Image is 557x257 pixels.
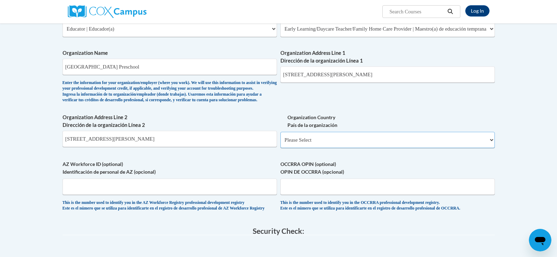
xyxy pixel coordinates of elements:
[280,114,495,129] label: Organization Country País de la organización
[63,114,277,129] label: Organization Address Line 2 Dirección de la organización Línea 2
[63,49,277,57] label: Organization Name
[280,160,495,176] label: OCCRRA OPIN (optional) OPIN DE OCCRRA (opcional)
[68,5,147,18] img: Cox Campus
[63,160,277,176] label: AZ Workforce ID (optional) Identificación de personal de AZ (opcional)
[63,59,277,75] input: Metadata input
[63,200,277,212] div: This is the number used to identify you in the AZ Workforce Registry professional development reg...
[253,226,304,235] span: Security Check:
[529,229,551,251] iframe: Button to launch messaging window
[465,5,490,17] a: Log In
[280,49,495,65] label: Organization Address Line 1 Dirección de la organización Línea 1
[389,7,445,16] input: Search Courses
[63,131,277,147] input: Metadata input
[280,200,495,212] div: This is the number used to identify you in the OCCRRA professional development registry. Este es ...
[63,80,277,103] div: Enter the information for your organization/employer (where you work). We will use this informati...
[445,7,455,16] button: Search
[280,66,495,83] input: Metadata input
